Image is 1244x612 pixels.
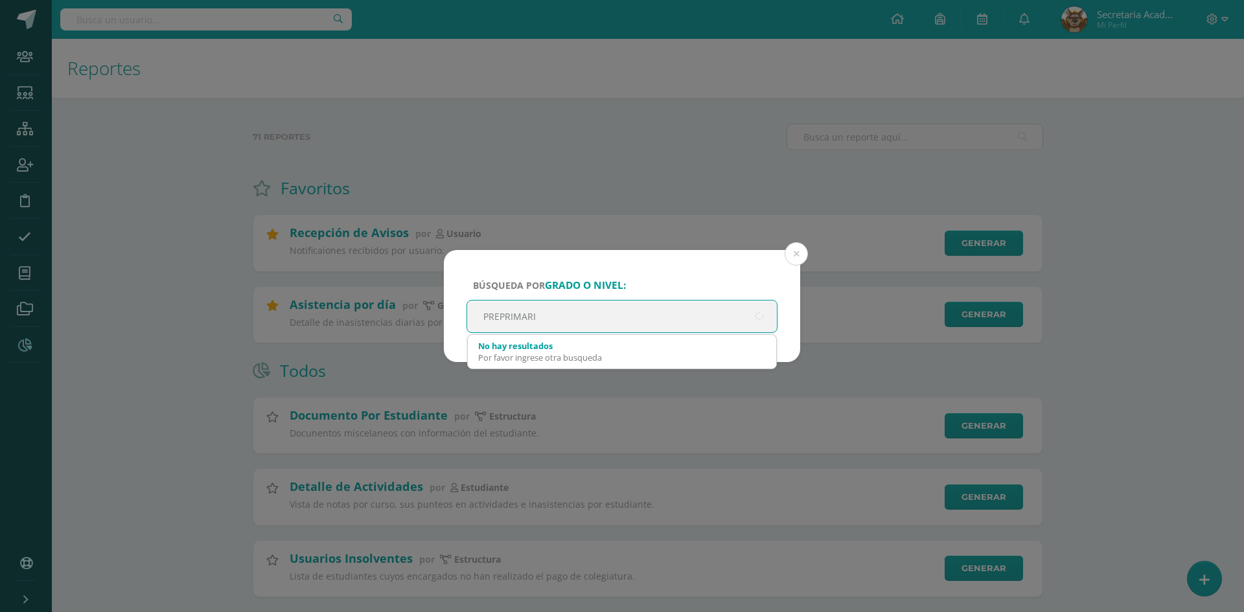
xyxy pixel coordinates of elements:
strong: grado o nivel: [545,278,626,292]
input: ej. Primero primaria, etc. [467,300,777,332]
div: No hay resultados [478,340,766,352]
button: Close (Esc) [785,242,808,266]
div: Por favor ingrese otra busqueda [478,352,766,363]
span: Búsqueda por [473,279,626,291]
